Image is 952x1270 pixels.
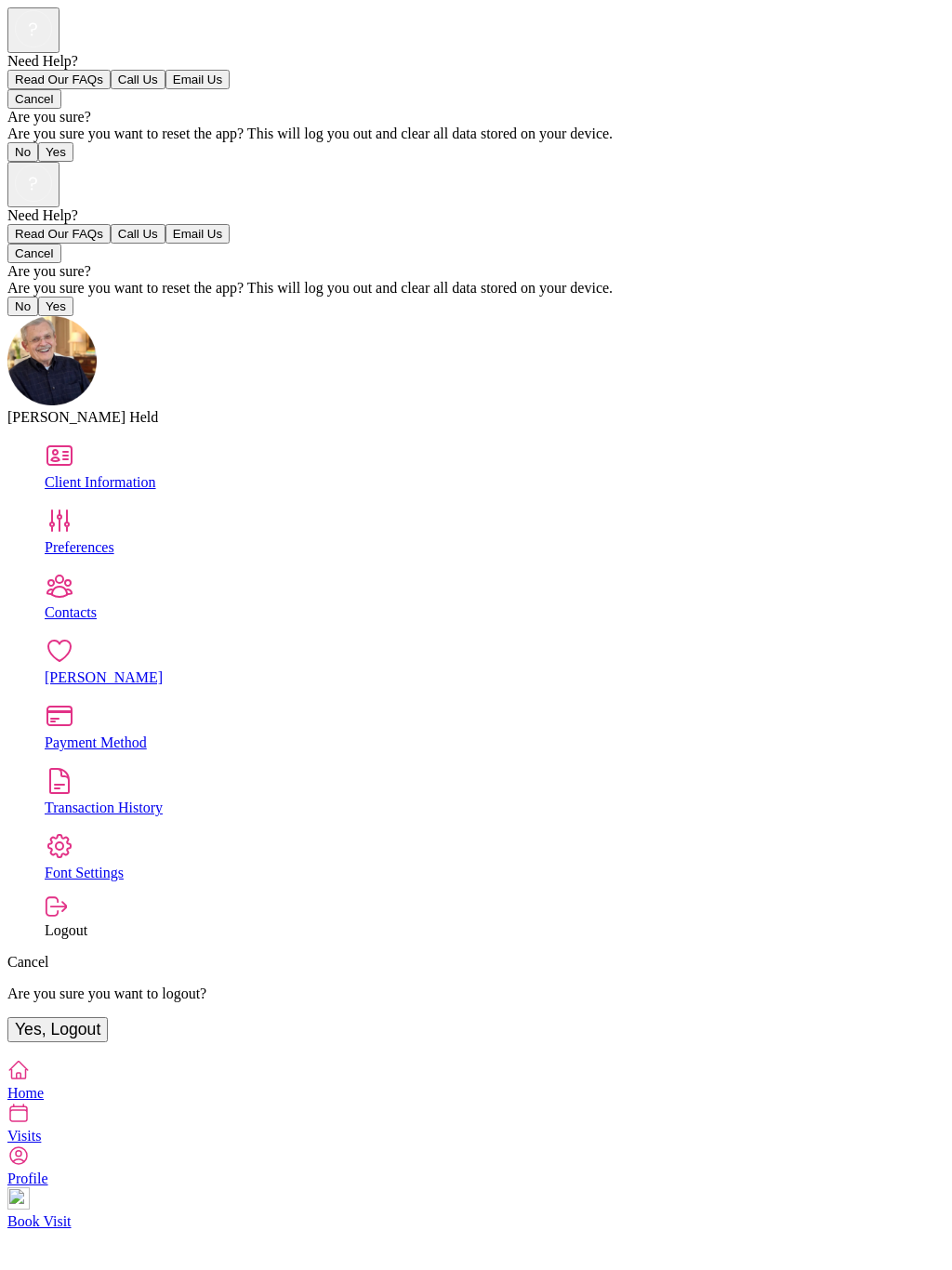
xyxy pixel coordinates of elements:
div: Transaction History [45,800,945,816]
button: Yes [38,142,73,162]
a: Cancel [7,954,48,970]
div: Are you sure you want to reset the app? This will log you out and clear all data stored on your d... [7,126,945,142]
a: Preferences [45,506,945,556]
div: Font Settings [45,865,945,881]
button: Email Us [165,70,230,89]
button: Cancel [7,244,61,263]
div: Payment Method [45,734,945,751]
span: Visits [7,1128,41,1144]
button: Yes, Logout [7,1017,108,1042]
button: Call Us [111,224,165,244]
div: Preferences [45,539,945,556]
a: [PERSON_NAME] [45,636,945,686]
a: Transaction History [45,766,945,816]
button: Yes [38,297,73,316]
a: Contacts [45,571,945,621]
a: Font Settings [45,831,945,881]
button: Read Our FAQs [7,224,111,244]
span: Book Visit [7,1213,72,1229]
div: Logout [45,922,945,939]
span: Home [7,1085,44,1101]
button: Email Us [165,224,230,244]
div: Need Help? [7,207,945,224]
a: Home [7,1059,945,1101]
div: Are you sure? [7,263,945,280]
div: Client Information [45,474,945,491]
div: Are you sure? [7,109,945,126]
img: avatar [7,316,97,405]
button: No [7,142,38,162]
div: Contacts [45,604,945,621]
button: No [7,297,38,316]
div: Need Help? [7,53,945,70]
button: Cancel [7,89,61,109]
button: Read Our FAQs [7,70,111,89]
button: Call Us [111,70,165,89]
a: Book Visit [7,1187,945,1229]
p: Are you sure you want to logout? [7,986,945,1002]
div: [PERSON_NAME] Held [7,409,945,426]
div: [PERSON_NAME] [45,669,945,686]
a: Client Information [45,441,945,491]
span: Profile [7,1171,48,1186]
div: Are you sure you want to reset the app? This will log you out and clear all data stored on your d... [7,280,945,297]
a: Visits [7,1102,945,1144]
a: Payment Method [45,701,945,751]
a: Profile [7,1144,945,1186]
